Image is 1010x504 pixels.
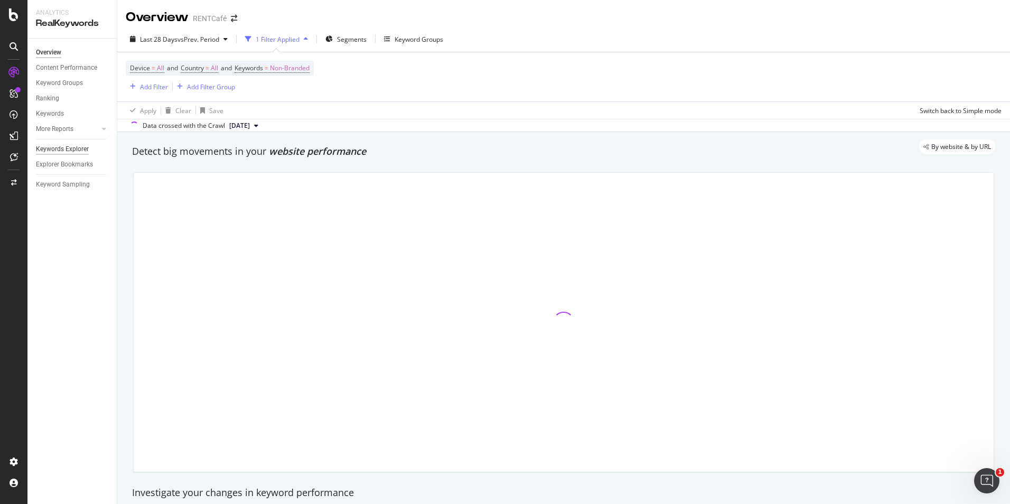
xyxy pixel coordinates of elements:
[337,35,367,44] span: Segments
[175,106,191,115] div: Clear
[36,78,109,89] a: Keyword Groups
[173,80,235,93] button: Add Filter Group
[152,63,155,72] span: =
[920,106,1002,115] div: Switch back to Simple mode
[235,63,263,72] span: Keywords
[209,106,223,115] div: Save
[140,106,156,115] div: Apply
[126,80,168,93] button: Add Filter
[221,63,232,72] span: and
[231,15,237,22] div: arrow-right-arrow-left
[177,35,219,44] span: vs Prev. Period
[36,144,89,155] div: Keywords Explorer
[265,63,268,72] span: =
[36,159,93,170] div: Explorer Bookmarks
[36,124,73,135] div: More Reports
[36,93,109,104] a: Ranking
[915,102,1002,119] button: Switch back to Simple mode
[126,102,156,119] button: Apply
[140,35,177,44] span: Last 28 Days
[270,61,310,76] span: Non-Branded
[36,47,109,58] a: Overview
[36,144,109,155] a: Keywords Explorer
[196,102,223,119] button: Save
[36,78,83,89] div: Keyword Groups
[256,35,300,44] div: 1 Filter Applied
[996,468,1004,477] span: 1
[140,82,168,91] div: Add Filter
[395,35,443,44] div: Keyword Groups
[143,121,225,130] div: Data crossed with the Crawl
[36,108,109,119] a: Keywords
[974,468,999,493] iframe: Intercom live chat
[36,17,108,30] div: RealKeywords
[157,61,164,76] span: All
[36,62,109,73] a: Content Performance
[187,82,235,91] div: Add Filter Group
[225,119,263,132] button: [DATE]
[36,159,109,170] a: Explorer Bookmarks
[931,144,991,150] span: By website & by URL
[241,31,312,48] button: 1 Filter Applied
[380,31,447,48] button: Keyword Groups
[126,8,189,26] div: Overview
[205,63,209,72] span: =
[36,47,61,58] div: Overview
[229,121,250,130] span: 2025 Sep. 4th
[36,124,99,135] a: More Reports
[321,31,371,48] button: Segments
[132,486,995,500] div: Investigate your changes in keyword performance
[36,62,97,73] div: Content Performance
[211,61,218,76] span: All
[161,102,191,119] button: Clear
[36,108,64,119] div: Keywords
[130,63,150,72] span: Device
[36,179,90,190] div: Keyword Sampling
[126,31,232,48] button: Last 28 DaysvsPrev. Period
[181,63,204,72] span: Country
[36,93,59,104] div: Ranking
[919,139,995,154] div: legacy label
[36,179,109,190] a: Keyword Sampling
[167,63,178,72] span: and
[193,13,227,24] div: RENTCafé
[36,8,108,17] div: Analytics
